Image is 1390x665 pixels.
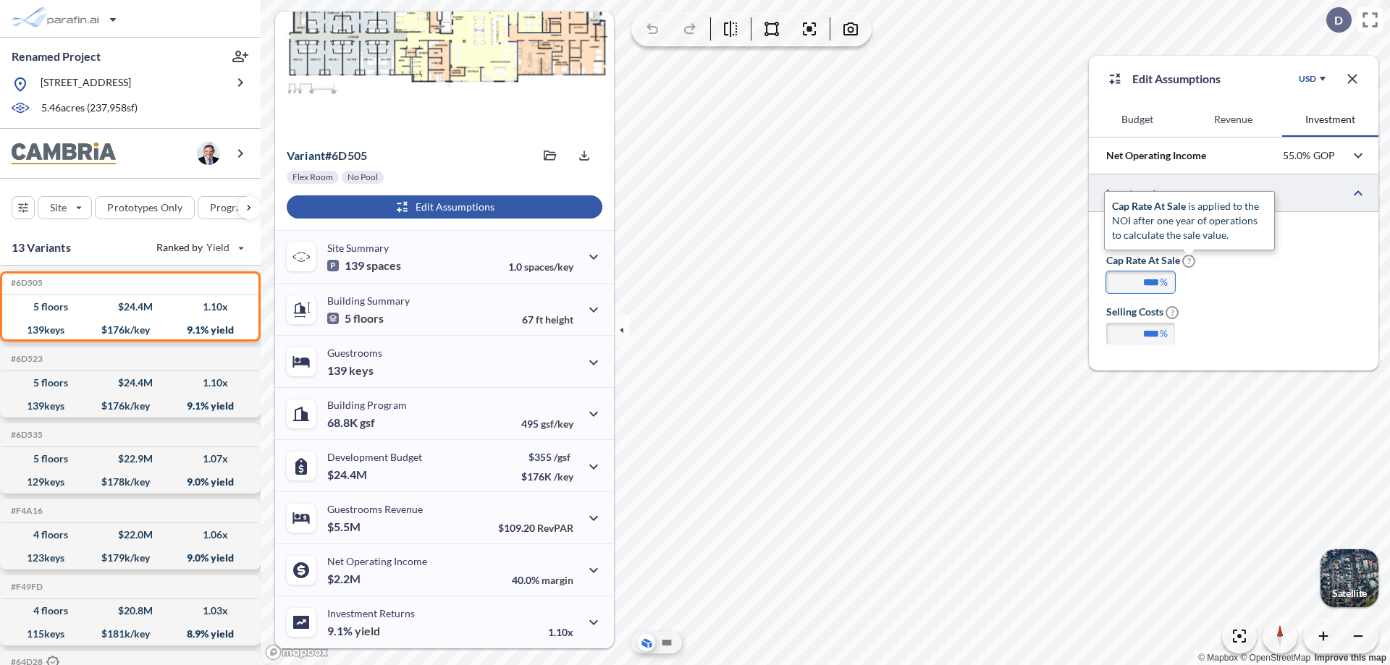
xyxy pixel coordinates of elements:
span: /gsf [554,451,570,463]
h5: Click to copy the code [8,506,43,516]
p: Net Operating Income [1106,148,1206,163]
button: Budget [1089,102,1185,137]
p: $355 [521,451,573,463]
h5: Click to copy the code [8,582,43,592]
span: RevPAR [537,522,573,534]
p: Program [210,200,250,215]
span: ? [1166,306,1179,319]
img: Switcher Image [1320,549,1378,607]
p: Edit Assumptions [1132,70,1221,88]
span: Yield [206,240,230,255]
p: 139 [327,363,374,378]
label: Selling Costs [1106,305,1179,319]
button: Revenue [1185,102,1281,137]
p: 55.0% GOP [1283,149,1335,162]
span: keys [349,363,374,378]
p: Site Summary [327,242,389,254]
span: gsf/key [541,418,573,430]
p: Guestrooms [327,347,382,359]
span: yield [355,624,380,638]
button: Site [38,196,92,219]
button: Investment [1282,102,1378,137]
p: 68.8K [327,415,375,430]
p: $109.20 [498,522,573,534]
a: OpenStreetMap [1240,653,1310,663]
p: 1.10x [548,626,573,638]
label: % [1160,326,1168,341]
button: Aerial View [638,634,655,651]
p: 40.0% [512,574,573,586]
span: gsf [360,415,375,430]
p: 13 Variants [12,239,71,256]
p: 139 [327,258,401,273]
p: $176K [521,470,573,483]
button: Ranked by Yield [145,236,253,259]
p: D [1334,14,1343,27]
div: USD [1299,73,1316,85]
button: Edit Assumptions [287,195,602,219]
p: Development Budget [327,451,422,463]
p: # 6d505 [287,148,367,163]
button: Site Plan [658,634,675,651]
span: ft [536,313,543,326]
p: 9.1% [327,624,380,638]
span: floors [353,311,384,326]
p: [STREET_ADDRESS] [41,75,131,93]
span: spaces/key [524,261,573,273]
span: ? [1182,255,1195,268]
span: spaces [366,258,401,273]
span: height [545,313,573,326]
span: /key [554,470,573,483]
p: No Pool [347,171,378,183]
p: Satellite [1332,588,1367,599]
p: Building Program [327,399,407,411]
p: Net Operating Income [327,555,427,567]
p: 67 [522,313,573,326]
p: $24.4M [327,467,369,482]
p: Site [50,200,67,215]
p: 5.46 acres ( 237,958 sf) [41,101,138,117]
a: Mapbox homepage [265,644,329,661]
h5: Click to copy the code [8,430,43,440]
p: Prototypes Only [107,200,182,215]
h5: Click to copy the code [8,354,43,364]
h5: Click to copy the code [8,278,43,288]
p: $2.2M [327,572,363,586]
label: % [1160,275,1168,289]
img: user logo [197,142,220,165]
p: Building Summary [327,295,410,307]
a: Mapbox [1198,653,1238,663]
button: Program [198,196,276,219]
p: Renamed Project [12,48,101,64]
p: 1.0 [508,261,573,273]
p: Flex Room [292,171,333,183]
label: Cap Rate at Sale [1106,253,1195,268]
h3: Investment [1106,224,1361,238]
span: margin [542,574,573,586]
p: 495 [521,418,573,430]
img: BrandImage [12,143,116,165]
p: $5.5M [327,520,363,534]
p: Guestrooms Revenue [327,503,423,515]
a: Improve this map [1315,653,1386,663]
p: 5 [327,311,384,326]
button: Prototypes Only [95,196,195,219]
span: Variant [287,148,325,162]
p: Investment Returns [327,607,415,619]
button: Switcher ImageSatellite [1320,549,1378,607]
